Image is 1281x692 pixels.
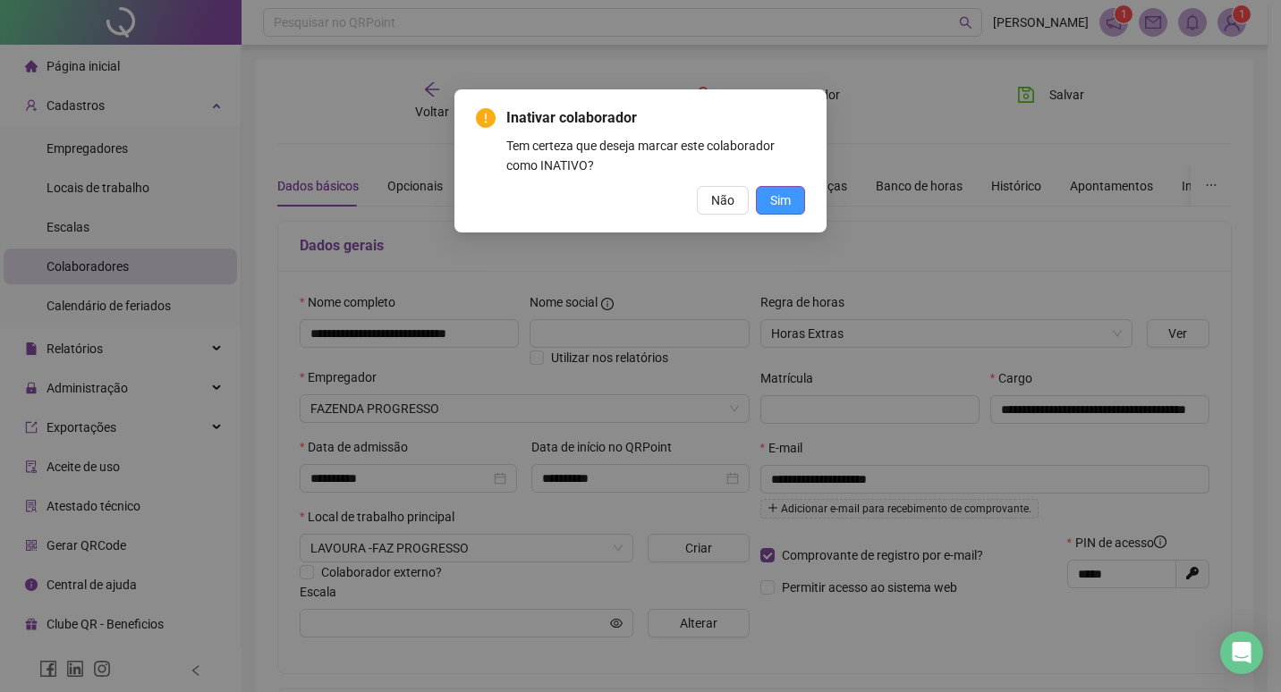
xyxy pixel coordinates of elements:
div: Tem certeza que deseja marcar este colaborador como INATIVO? [506,136,805,175]
span: Sim [770,190,791,210]
div: Open Intercom Messenger [1220,631,1263,674]
button: Não [697,186,749,215]
button: Sim [756,186,805,215]
span: exclamation-circle [476,108,496,128]
span: Não [711,190,734,210]
span: Inativar colaborador [506,107,805,129]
